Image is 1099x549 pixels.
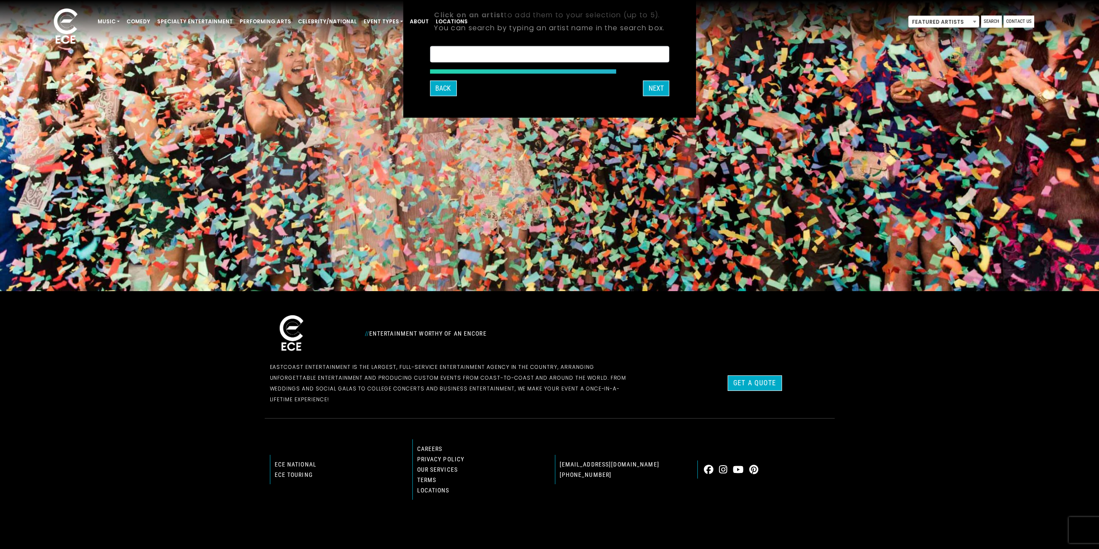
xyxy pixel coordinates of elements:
[154,14,236,29] a: Specialty Entertainment
[44,6,87,48] img: ece_new_logo_whitev2-1.png
[295,14,360,29] a: Celebrity/National
[643,80,669,96] button: Next
[270,520,830,531] p: © 2024 EastCoast Entertainment, Inc.
[360,327,645,340] div: Entertainment Worthy of an Encore
[417,445,443,452] a: Careers
[435,51,663,59] textarea: Search
[909,16,979,28] span: Featured Artists
[270,313,313,355] img: ece_new_logo_whitev2-1.png
[94,14,123,29] a: Music
[430,80,456,96] button: Back
[417,466,458,473] a: Our Services
[728,375,782,391] a: Get a Quote
[560,461,659,468] a: [EMAIL_ADDRESS][DOMAIN_NAME]
[365,330,369,337] span: //
[417,487,450,494] a: Locations
[236,14,295,29] a: Performing Arts
[360,14,406,29] a: Event Types
[560,471,612,478] a: [PHONE_NUMBER]
[275,461,317,468] a: ECE national
[417,476,437,483] a: Terms
[123,14,154,29] a: Comedy
[275,471,313,478] a: ECE Touring
[432,14,471,29] a: Locations
[981,16,1002,28] a: Search
[417,456,465,463] a: Privacy Policy
[1004,16,1034,28] a: Contact Us
[406,14,432,29] a: About
[270,362,640,405] p: EastCoast Entertainment is the largest, full-service entertainment agency in the country, arrangi...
